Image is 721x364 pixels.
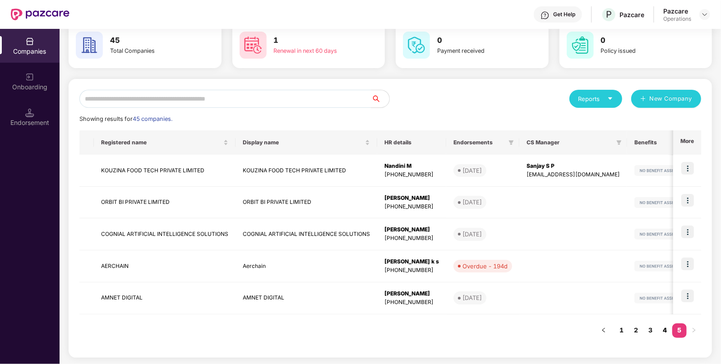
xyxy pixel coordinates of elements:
div: [PHONE_NUMBER] [384,203,439,211]
span: Endorsements [453,139,505,146]
div: [DATE] [462,198,482,207]
div: [DATE] [462,166,482,175]
button: plusNew Company [631,90,701,108]
button: left [596,323,611,338]
div: [PERSON_NAME] [384,290,439,298]
div: Renewal in next 60 days [274,46,351,55]
img: svg+xml;base64,PHN2ZyB4bWxucz0iaHR0cDovL3d3dy53My5vcmcvMjAwMC9zdmciIHdpZHRoPSI2MCIgaGVpZ2h0PSI2MC... [403,32,430,59]
img: svg+xml;base64,PHN2ZyBpZD0iQ29tcGFuaWVzIiB4bWxucz0iaHR0cDovL3d3dy53My5vcmcvMjAwMC9zdmciIHdpZHRoPS... [25,37,34,46]
img: svg+xml;base64,PHN2ZyB4bWxucz0iaHR0cDovL3d3dy53My5vcmcvMjAwMC9zdmciIHdpZHRoPSI2MCIgaGVpZ2h0PSI2MC... [240,32,267,59]
li: 2 [629,323,643,338]
div: [DATE] [462,230,482,239]
div: [PHONE_NUMBER] [384,298,439,307]
li: Next Page [687,323,701,338]
div: Pazcare [663,7,691,15]
h3: 45 [110,35,188,46]
div: Get Help [553,11,575,18]
span: Registered name [101,139,222,146]
div: Overdue - 194d [462,262,508,271]
span: caret-down [607,96,613,101]
td: AMNET DIGITAL [236,282,377,314]
a: 5 [672,323,687,337]
img: svg+xml;base64,PHN2ZyB3aWR0aD0iMjAiIGhlaWdodD0iMjAiIHZpZXdCb3g9IjAgMCAyMCAyMCIgZmlsbD0ibm9uZSIgeG... [25,73,34,82]
img: svg+xml;base64,PHN2ZyB4bWxucz0iaHR0cDovL3d3dy53My5vcmcvMjAwMC9zdmciIHdpZHRoPSI2MCIgaGVpZ2h0PSI2MC... [567,32,594,59]
a: 1 [615,323,629,337]
img: icon [681,194,694,207]
span: Showing results for [79,115,172,122]
div: Reports [578,94,613,103]
li: 3 [643,323,658,338]
td: Aerchain [236,250,377,282]
img: svg+xml;base64,PHN2ZyB4bWxucz0iaHR0cDovL3d3dy53My5vcmcvMjAwMC9zdmciIHdpZHRoPSI2MCIgaGVpZ2h0PSI2MC... [76,32,103,59]
span: New Company [650,94,693,103]
div: Total Companies [110,46,188,55]
th: HR details [377,130,446,155]
div: Pazcare [619,10,644,19]
td: AERCHAIN [94,250,236,282]
span: right [691,327,697,333]
li: Previous Page [596,323,611,338]
div: [PHONE_NUMBER] [384,170,439,179]
span: CS Manager [527,139,613,146]
div: [PHONE_NUMBER] [384,266,439,275]
span: filter [616,140,622,145]
button: right [687,323,701,338]
td: ORBIT BI PRIVATE LIMITED [236,187,377,219]
div: [PERSON_NAME] [384,226,439,234]
img: svg+xml;base64,PHN2ZyB4bWxucz0iaHR0cDovL3d3dy53My5vcmcvMjAwMC9zdmciIHdpZHRoPSIxMjIiIGhlaWdodD0iMj... [634,293,689,304]
div: [PHONE_NUMBER] [384,234,439,243]
span: filter [615,137,624,148]
img: svg+xml;base64,PHN2ZyB4bWxucz0iaHR0cDovL3d3dy53My5vcmcvMjAwMC9zdmciIHdpZHRoPSIxMjIiIGhlaWdodD0iMj... [634,197,689,208]
img: svg+xml;base64,PHN2ZyBpZD0iSGVscC0zMngzMiIgeG1sbnM9Imh0dHA6Ly93d3cudzMub3JnLzIwMDAvc3ZnIiB3aWR0aD... [541,11,550,20]
td: COGNIAL ARTIFICIAL INTELLIGENCE SOLUTIONS [236,218,377,250]
div: Nandini M [384,162,439,170]
div: Operations [663,15,691,23]
div: [PERSON_NAME] k s [384,258,439,266]
td: ORBIT BI PRIVATE LIMITED [94,187,236,219]
th: Display name [236,130,377,155]
a: 2 [629,323,643,337]
div: [PERSON_NAME] [384,194,439,203]
h3: 0 [437,35,515,46]
img: svg+xml;base64,PHN2ZyB4bWxucz0iaHR0cDovL3d3dy53My5vcmcvMjAwMC9zdmciIHdpZHRoPSIxMjIiIGhlaWdodD0iMj... [634,229,689,240]
a: 3 [643,323,658,337]
div: [DATE] [462,293,482,302]
th: Benefits [627,130,697,155]
span: search [371,95,389,102]
span: Display name [243,139,363,146]
th: More [673,130,701,155]
td: KOUZINA FOOD TECH PRIVATE LIMITED [94,155,236,187]
span: P [606,9,612,20]
span: filter [507,137,516,148]
img: svg+xml;base64,PHN2ZyB4bWxucz0iaHR0cDovL3d3dy53My5vcmcvMjAwMC9zdmciIHdpZHRoPSIxMjIiIGhlaWdodD0iMj... [634,261,689,272]
li: 1 [615,323,629,338]
td: COGNIAL ARTIFICIAL INTELLIGENCE SOLUTIONS [94,218,236,250]
h3: 1 [274,35,351,46]
a: 4 [658,323,672,337]
img: svg+xml;base64,PHN2ZyB3aWR0aD0iMTQuNSIgaGVpZ2h0PSIxNC41IiB2aWV3Qm94PSIwIDAgMTYgMTYiIGZpbGw9Im5vbm... [25,108,34,117]
span: 45 companies. [133,115,172,122]
div: Sanjay S P [527,162,620,170]
img: icon [681,290,694,302]
li: 4 [658,323,672,338]
img: icon [681,162,694,175]
img: svg+xml;base64,PHN2ZyBpZD0iRHJvcGRvd24tMzJ4MzIiIHhtbG5zPSJodHRwOi8vd3d3LnczLm9yZy8yMDAwL3N2ZyIgd2... [701,11,708,18]
button: search [371,90,390,108]
div: [EMAIL_ADDRESS][DOMAIN_NAME] [527,170,620,179]
th: Registered name [94,130,236,155]
img: New Pazcare Logo [11,9,69,20]
img: icon [681,226,694,238]
span: plus [640,96,646,103]
span: filter [508,140,514,145]
span: left [601,327,606,333]
li: 5 [672,323,687,338]
h3: 0 [601,35,679,46]
td: AMNET DIGITAL [94,282,236,314]
td: KOUZINA FOOD TECH PRIVATE LIMITED [236,155,377,187]
div: Policy issued [601,46,679,55]
img: icon [681,258,694,270]
div: Payment received [437,46,515,55]
img: svg+xml;base64,PHN2ZyB4bWxucz0iaHR0cDovL3d3dy53My5vcmcvMjAwMC9zdmciIHdpZHRoPSIxMjIiIGhlaWdodD0iMj... [634,165,689,176]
